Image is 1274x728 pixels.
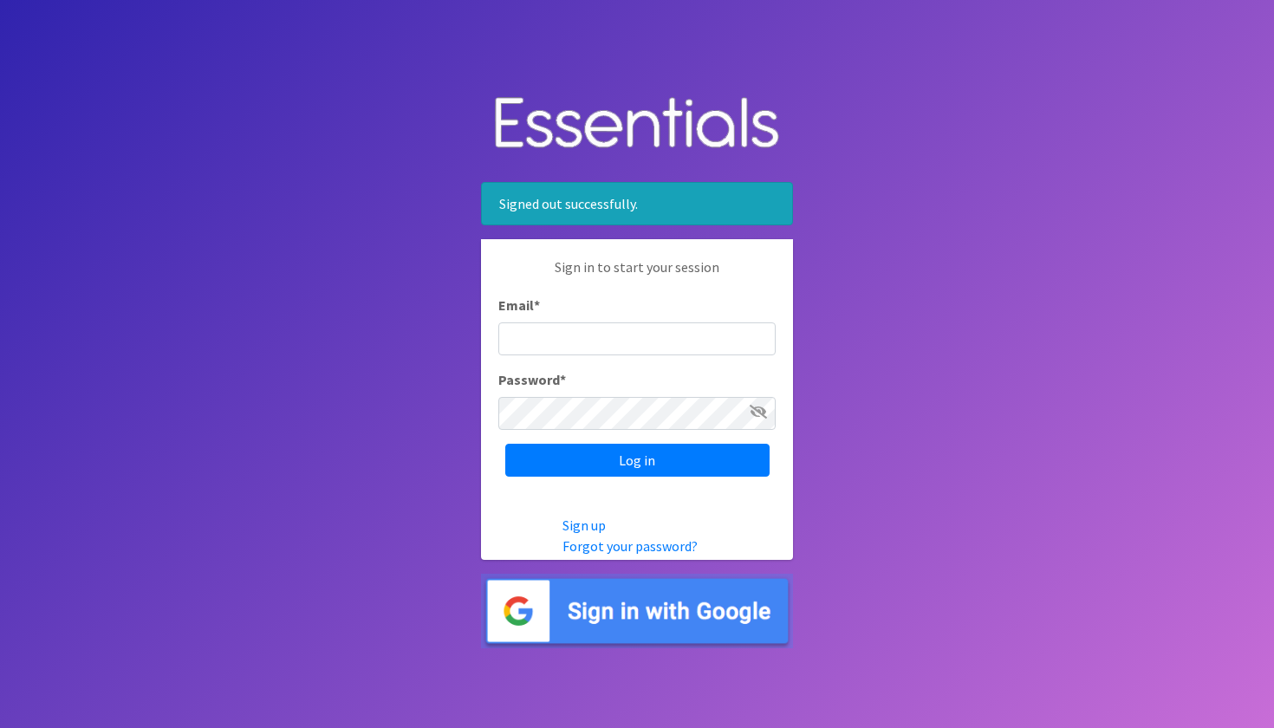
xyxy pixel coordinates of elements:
img: Human Essentials [481,80,793,169]
div: Signed out successfully. [481,182,793,225]
label: Password [498,369,566,390]
p: Sign in to start your session [498,257,776,295]
a: Forgot your password? [562,537,698,555]
input: Log in [505,444,770,477]
abbr: required [560,371,566,388]
img: Sign in with Google [481,574,793,649]
label: Email [498,295,540,315]
a: Sign up [562,517,606,534]
abbr: required [534,296,540,314]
